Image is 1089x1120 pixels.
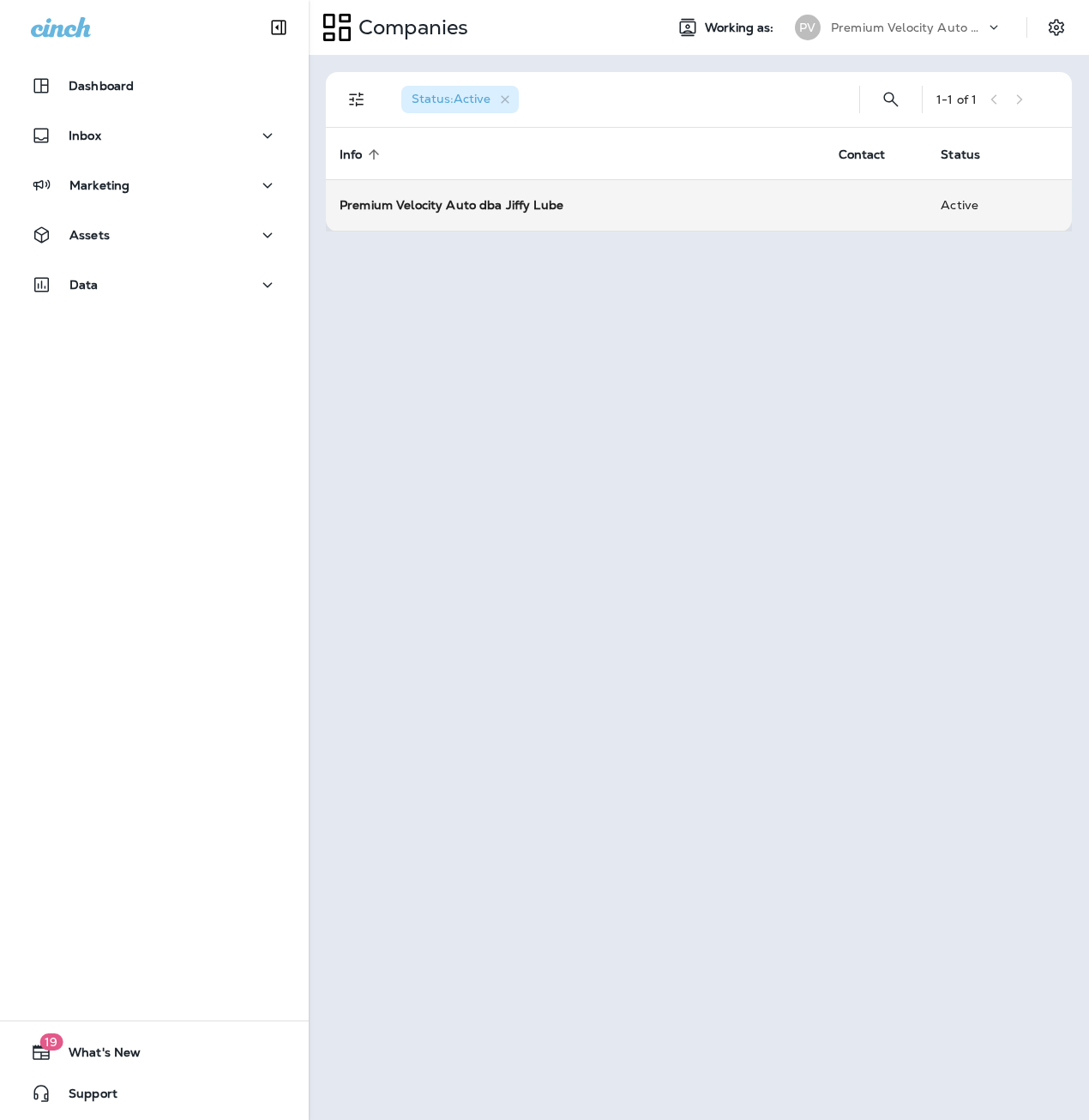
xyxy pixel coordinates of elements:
[17,118,292,153] button: Inbox
[69,178,129,192] p: Marketing
[1041,12,1072,43] button: Settings
[340,82,374,117] button: Filters
[941,148,980,162] span: Status
[17,168,292,202] button: Marketing
[941,147,1002,162] span: Status
[340,148,363,162] span: Info
[936,93,977,106] div: 1 - 1 of 1
[401,86,519,113] div: Status:Active
[69,129,101,142] p: Inbox
[17,69,292,103] button: Dashboard
[17,1076,292,1111] button: Support
[17,218,292,252] button: Assets
[17,1035,292,1069] button: 19What's New
[69,228,110,242] p: Assets
[340,147,385,162] span: Info
[255,10,303,45] button: Collapse Sidebar
[17,268,292,302] button: Data
[39,1033,63,1051] span: 19
[340,197,563,213] strong: Premium Velocity Auto dba Jiffy Lube
[831,21,985,34] p: Premium Velocity Auto dba Jiffy Lube
[839,148,886,162] span: Contact
[412,91,490,106] span: Status : Active
[352,15,468,40] p: Companies
[795,15,821,40] div: PV
[51,1087,117,1107] span: Support
[69,79,134,93] p: Dashboard
[839,147,908,162] span: Contact
[51,1045,141,1066] span: What's New
[705,21,778,35] span: Working as:
[874,82,908,117] button: Search Companies
[927,179,1022,231] td: Active
[69,278,99,292] p: Data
